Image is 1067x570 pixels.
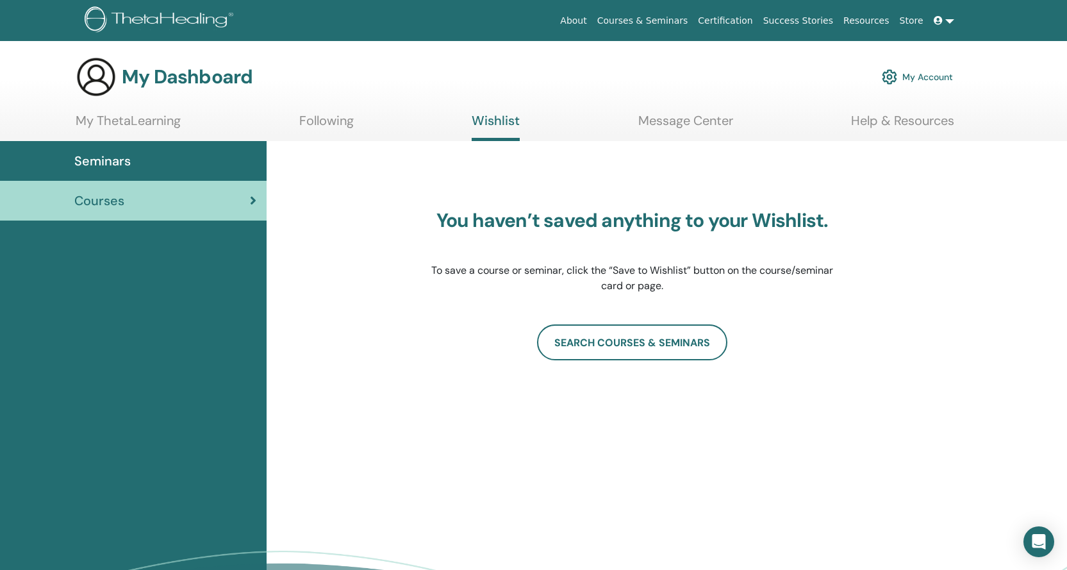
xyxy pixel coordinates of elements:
span: Courses [74,191,124,210]
h3: My Dashboard [122,65,252,88]
img: generic-user-icon.jpg [76,56,117,97]
p: To save a course or seminar, click the “Save to Wishlist” button on the course/seminar card or page. [431,263,834,294]
a: SEARCH COURSES & SEMINARS [537,324,727,360]
a: Following [299,113,354,138]
a: Success Stories [758,9,838,33]
a: Resources [838,9,895,33]
a: Store [895,9,929,33]
a: About [555,9,591,33]
h3: You haven’t saved anything to your Wishlist. [431,209,834,232]
span: Seminars [74,151,131,171]
a: My ThetaLearning [76,113,181,138]
img: cog.svg [882,66,897,88]
a: Certification [693,9,757,33]
a: Help & Resources [851,113,954,138]
div: Open Intercom Messenger [1023,526,1054,557]
a: My Account [882,63,953,91]
a: Message Center [638,113,733,138]
a: Courses & Seminars [592,9,693,33]
img: logo.png [85,6,238,35]
a: Wishlist [472,113,520,141]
